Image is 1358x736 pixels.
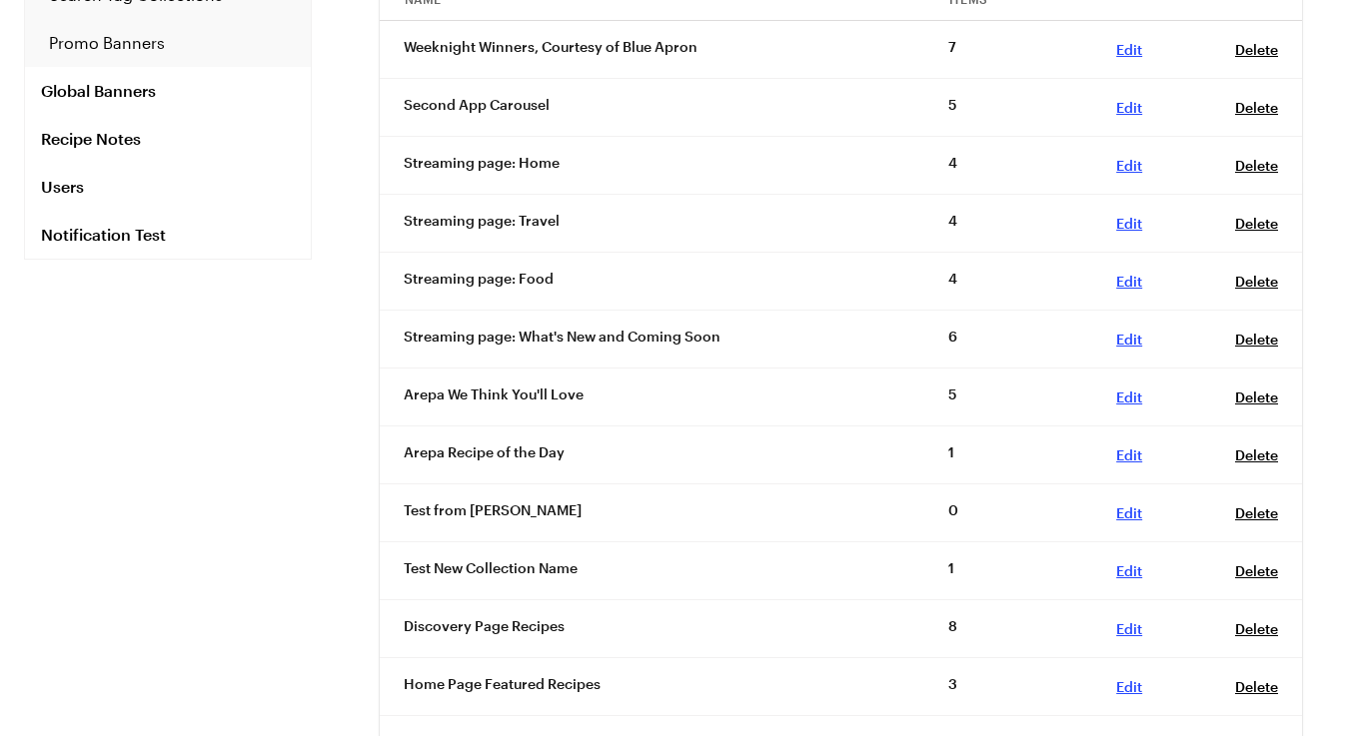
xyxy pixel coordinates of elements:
[1235,503,1278,523] button: Delete
[1116,678,1142,695] a: Edit
[1116,504,1142,521] a: Edit
[1235,40,1278,60] button: Delete
[1116,99,1142,116] a: Edit
[25,115,311,163] a: Recipe Notes
[1116,331,1142,348] a: Edit
[404,211,560,231] span: Streaming page: Travel
[1116,620,1142,637] a: Edit
[1235,330,1278,350] button: Delete
[948,327,957,347] span: 6
[1235,677,1278,697] button: Delete
[25,163,311,211] a: Users
[948,674,957,694] span: 3
[404,558,578,578] span: Test New Collection Name
[1235,561,1278,581] button: Delete
[1235,387,1278,407] button: Delete
[404,674,601,694] span: Home Page Featured Recipes
[1116,215,1142,232] a: Edit
[404,384,584,404] span: Arepa We Think You'll Love
[404,442,565,462] span: Arepa Recipe of the Day
[25,211,311,259] a: Notification Test
[948,37,956,57] span: 7
[948,269,957,289] span: 4
[1235,445,1278,465] button: Delete
[1116,562,1142,579] a: Edit
[404,269,554,289] span: Streaming page: Food
[948,442,954,462] span: 1
[948,153,957,173] span: 4
[948,211,957,231] span: 4
[1116,41,1142,58] a: Edit
[1116,273,1142,290] a: Edit
[404,500,582,520] span: Test from [PERSON_NAME]
[1235,98,1278,118] button: Delete
[1235,156,1278,176] button: Delete
[404,153,560,173] span: Streaming page: Home
[404,327,720,347] span: Streaming page: What's New and Coming Soon
[404,37,697,57] span: Weeknight Winners, Courtesy of Blue Apron
[1116,388,1142,405] a: Edit
[25,19,311,67] a: Promo Banners
[948,616,957,636] span: 8
[1116,446,1142,463] a: Edit
[1235,619,1278,639] button: Delete
[948,500,958,520] span: 0
[1235,272,1278,292] button: Delete
[404,95,550,115] span: Second App Carousel
[948,558,954,578] span: 1
[1116,157,1142,174] a: Edit
[948,384,956,404] span: 5
[948,95,956,115] span: 5
[404,616,565,636] span: Discovery Page Recipes
[25,67,311,115] a: Global Banners
[1235,214,1278,234] button: Delete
